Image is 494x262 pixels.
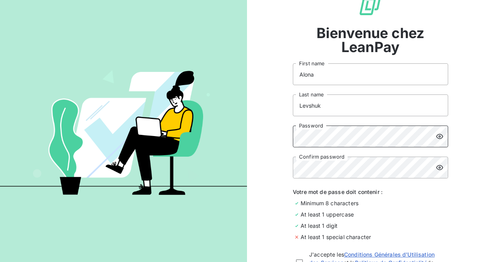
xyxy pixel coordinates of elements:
span: Minimum 8 characters [301,199,358,207]
input: placeholder [293,63,448,85]
span: At least 1 uppercase [301,210,354,218]
span: Votre mot de passe doit contenir : [293,188,448,196]
span: At least 1 special character [301,233,371,241]
span: Bienvenue chez LeanPay [293,26,448,54]
input: placeholder [293,94,448,116]
span: At least 1 digit [301,222,337,230]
